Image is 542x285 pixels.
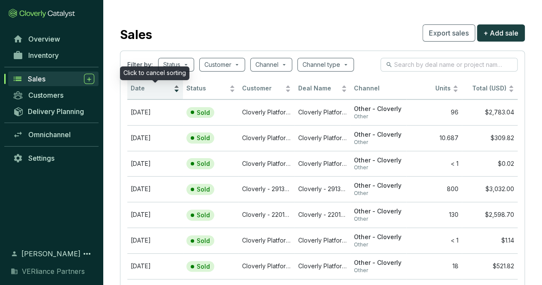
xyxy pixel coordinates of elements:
[239,253,294,279] td: Cloverly Platform Buyer
[422,24,475,42] button: Export sales
[406,125,462,151] td: 10.687
[483,28,518,38] span: + Add sale
[22,266,85,276] span: VERliance Partners
[127,176,183,202] td: Dec 11 2024
[8,72,99,86] a: Sales
[354,156,403,165] span: Other - Cloverly
[472,84,506,92] span: Total (USD)
[197,263,210,270] p: Sold
[354,207,403,216] span: Other - Cloverly
[239,78,294,99] th: Customer
[462,99,518,125] td: $2,783.04
[354,259,403,267] span: Other - Cloverly
[9,104,99,118] a: Delivery Planning
[186,84,228,93] span: Status
[406,253,462,279] td: 18
[120,66,189,80] div: Click to cancel sorting
[127,78,183,99] th: Date
[410,84,451,93] span: Units
[406,78,462,99] th: Units
[462,125,518,151] td: $309.82
[354,241,403,248] span: Other
[28,107,84,116] span: Delivery Planning
[239,202,294,228] td: Cloverly - 22010929153
[294,202,350,228] td: Cloverly - 22010929153
[239,228,294,253] td: Cloverly Platform Buyer
[127,60,153,69] span: Filter by:
[120,26,152,44] h2: Sales
[197,186,210,193] p: Sold
[131,84,172,93] span: Date
[28,35,60,43] span: Overview
[294,176,350,202] td: Cloverly - 29135754765
[127,151,183,177] td: Dec 16 2024
[354,131,403,139] span: Other - Cloverly
[239,176,294,202] td: Cloverly - 29135754765
[394,60,505,69] input: Search by deal name or project name...
[294,99,350,125] td: Cloverly Platform VCRP(-6fef8 May 27
[354,105,403,113] span: Other - Cloverly
[197,160,210,168] p: Sold
[9,88,99,102] a: Customers
[354,216,403,222] span: Other
[406,99,462,125] td: 96
[294,125,350,151] td: Cloverly Platform VCRP(-403cl Feb 20
[350,78,406,99] th: Channel
[127,253,183,279] td: Sep 26 2024
[28,51,59,60] span: Inventory
[9,48,99,63] a: Inventory
[406,202,462,228] td: 130
[9,151,99,165] a: Settings
[354,190,403,197] span: Other
[28,130,71,139] span: Omnichannel
[197,211,210,219] p: Sold
[354,233,403,241] span: Other - Cloverly
[183,78,239,99] th: Status
[354,267,403,274] span: Other
[294,151,350,177] td: Cloverly Platform Bukaleba Forest Project Dec 17
[294,253,350,279] td: Cloverly Platform Vichada Climate Reforestation Project (PAZ) Sep 26
[462,228,518,253] td: $1.14
[28,75,45,83] span: Sales
[354,139,403,146] span: Other
[406,151,462,177] td: < 1
[242,84,283,93] span: Customer
[9,127,99,142] a: Omnichannel
[239,125,294,151] td: Cloverly Platform Buyer
[462,176,518,202] td: $3,032.00
[127,228,183,253] td: Oct 29 2024
[127,99,183,125] td: May 27 2025
[197,237,210,245] p: Sold
[127,125,183,151] td: Feb 19 2025
[239,151,294,177] td: Cloverly Platform Buyer
[21,249,81,259] span: [PERSON_NAME]
[406,228,462,253] td: < 1
[354,182,403,190] span: Other - Cloverly
[294,228,350,253] td: Cloverly Platform Vichada Climate Reforestation Project (PAZ) Oct 29
[406,176,462,202] td: 800
[197,134,210,142] p: Sold
[354,113,403,120] span: Other
[294,78,350,99] th: Deal Name
[354,164,403,171] span: Other
[197,109,210,117] p: Sold
[28,154,54,162] span: Settings
[9,32,99,46] a: Overview
[28,91,63,99] span: Customers
[462,151,518,177] td: $0.02
[429,28,469,38] span: Export sales
[462,202,518,228] td: $2,598.70
[298,84,339,93] span: Deal Name
[462,253,518,279] td: $521.82
[239,99,294,125] td: Cloverly Platform Buyer
[127,202,183,228] td: Dec 11 2024
[477,24,525,42] button: + Add sale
